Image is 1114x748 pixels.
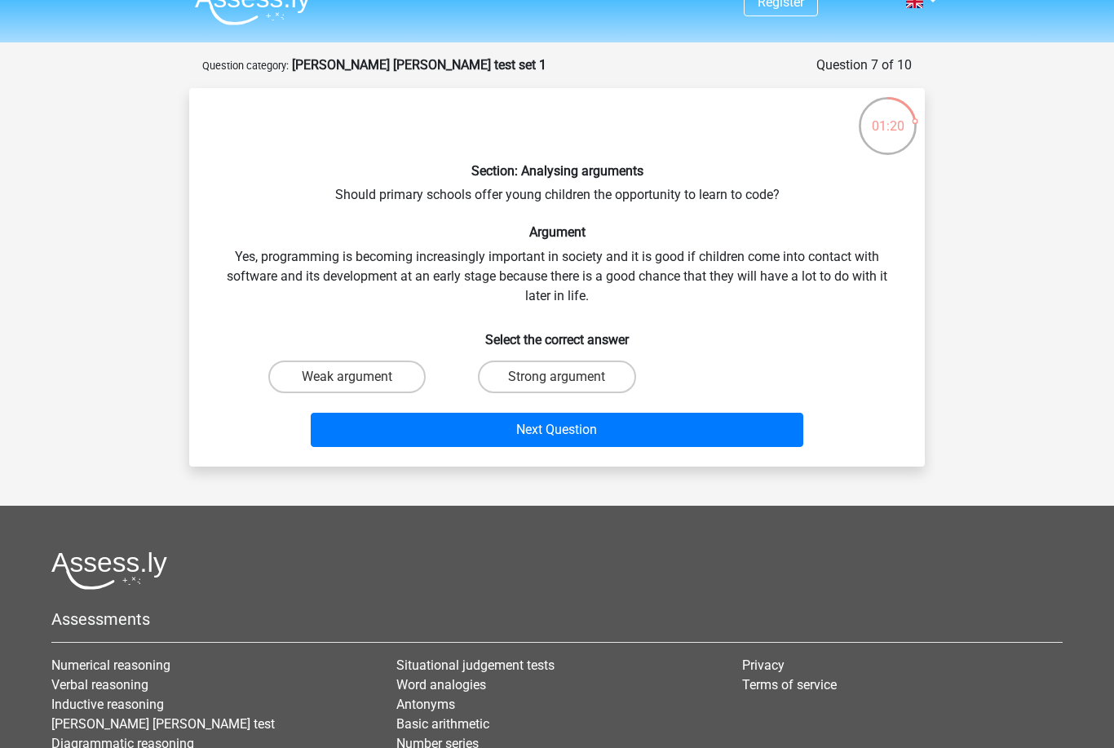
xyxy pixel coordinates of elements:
[816,55,912,75] div: Question 7 of 10
[51,551,167,590] img: Assessly logo
[396,697,455,712] a: Antonyms
[51,657,170,673] a: Numerical reasoning
[215,163,899,179] h6: Section: Analysing arguments
[396,677,486,693] a: Word analogies
[311,413,804,447] button: Next Question
[857,95,918,136] div: 01:20
[268,361,426,393] label: Weak argument
[202,60,289,72] small: Question category:
[742,677,837,693] a: Terms of service
[51,677,148,693] a: Verbal reasoning
[396,657,555,673] a: Situational judgement tests
[478,361,635,393] label: Strong argument
[51,716,275,732] a: [PERSON_NAME] [PERSON_NAME] test
[292,57,546,73] strong: [PERSON_NAME] [PERSON_NAME] test set 1
[742,657,785,673] a: Privacy
[215,224,899,240] h6: Argument
[196,101,918,454] div: Should primary schools offer young children the opportunity to learn to code? Yes, programming is...
[215,319,899,347] h6: Select the correct answer
[51,697,164,712] a: Inductive reasoning
[51,609,1063,629] h5: Assessments
[396,716,489,732] a: Basic arithmetic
